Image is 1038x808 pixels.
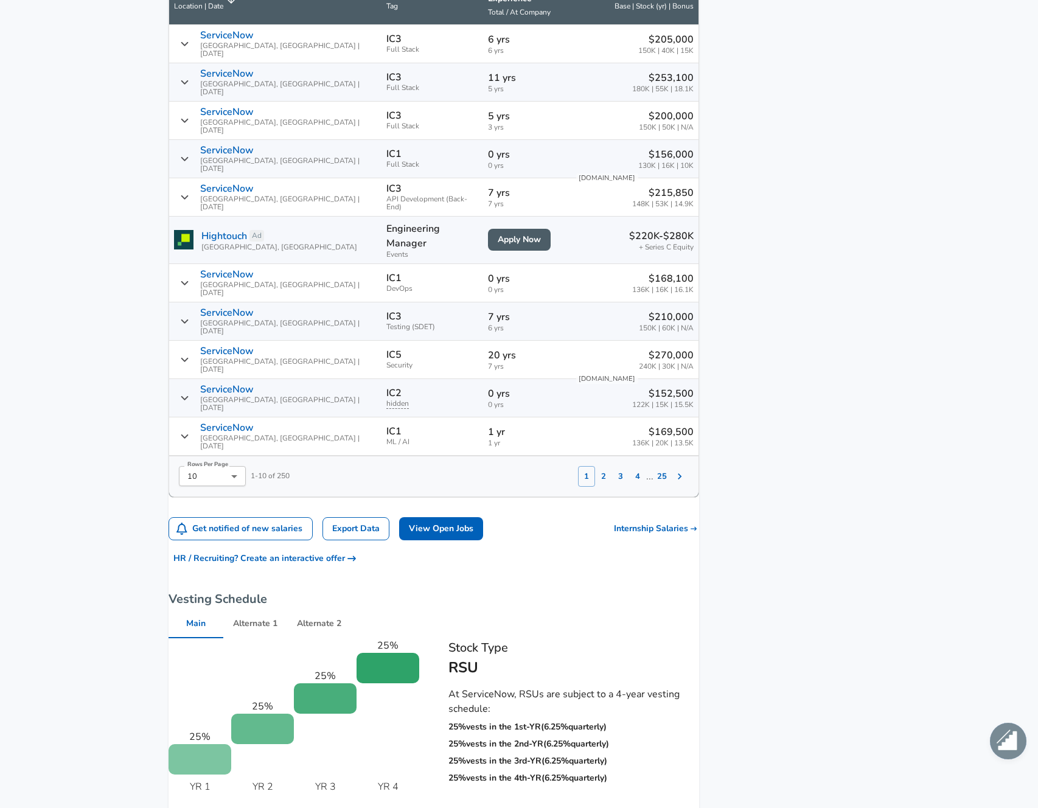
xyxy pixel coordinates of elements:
a: Apply Now [488,229,551,251]
span: [GEOGRAPHIC_DATA], [GEOGRAPHIC_DATA] | [DATE] [200,80,376,96]
button: Alternate 1 [223,609,287,638]
p: IC3 [386,183,402,194]
p: IC5 [386,349,402,360]
a: View Open Jobs [399,517,483,541]
p: 20 yrs [488,348,565,363]
span: 150K | 40K | 15K [638,47,694,55]
span: focus tag for this data point is hidden until there are more submissions. Submit your salary anon... [386,399,409,409]
p: ServiceNow [200,183,254,194]
span: HR / Recruiting? Create an interactive offer [173,551,356,566]
p: $200,000 [639,109,694,124]
span: Events [386,251,479,259]
span: 130K | 16K | 10K [638,162,694,170]
span: Testing (SDET) [386,323,479,331]
span: 150K | 60K | N/A [639,324,694,332]
div: 10 [179,466,246,486]
span: Full Stack [386,161,479,169]
a: Hightouch [201,229,247,243]
p: 7 yrs [488,310,565,324]
p: $152,500 [632,386,694,401]
p: 25 % [252,699,273,714]
p: 25 % vests in the 3rd - YR ( 6.25 % quarterly ) [448,755,607,767]
h6: Vesting Schedule [169,590,699,609]
span: 1 yr [488,439,565,447]
p: YR 4 [378,779,399,794]
p: ServiceNow [200,346,254,357]
p: IC1 [386,273,402,284]
span: [GEOGRAPHIC_DATA], [GEOGRAPHIC_DATA] | [DATE] [200,434,376,450]
p: 25 % [377,638,399,653]
span: 148K | 53K | 14.9K [632,200,694,208]
p: Engineering Manager [386,221,479,251]
span: Total / At Company [488,7,551,17]
p: IC3 [386,110,402,121]
span: [GEOGRAPHIC_DATA], [GEOGRAPHIC_DATA] | [DATE] [200,195,376,211]
span: 136K | 16K | 16.1K [632,286,694,294]
span: [GEOGRAPHIC_DATA], [GEOGRAPHIC_DATA] | [DATE] [200,358,376,374]
div: vesting schedule options [169,609,699,638]
span: 6 yrs [488,324,565,332]
p: 5 yrs [488,109,565,124]
button: Alternate 2 [287,609,351,638]
button: Get notified of new salaries [169,518,312,540]
h5: RSU [448,658,699,677]
span: ML / AI [386,438,479,446]
p: ServiceNow [200,106,254,117]
span: 150K | 50K | N/A [639,124,694,131]
span: DevOps [386,285,479,293]
p: IC1 [386,148,402,159]
p: IC2 [386,388,402,399]
p: IC1 [386,426,402,437]
div: 1 - 10 of 250 [169,456,290,487]
span: [GEOGRAPHIC_DATA], [GEOGRAPHIC_DATA] | [DATE] [200,119,376,134]
p: $169,500 [632,425,694,439]
p: 0 yrs [488,271,565,286]
p: YR 1 [190,779,211,794]
p: YR 2 [253,779,273,794]
p: 25 % vests in the 4th - YR ( 6.25 % quarterly ) [448,772,607,784]
span: [GEOGRAPHIC_DATA], [GEOGRAPHIC_DATA] | [DATE] [200,396,376,412]
p: $168,100 [632,271,694,286]
p: ServiceNow [200,269,254,280]
button: 1 [578,466,595,487]
a: Ad [249,230,264,242]
button: 2 [595,466,612,487]
span: Tag [386,1,398,11]
span: 7 yrs [488,363,565,371]
p: 0 yrs [488,386,565,401]
p: ServiceNow [200,30,254,41]
button: 25 [653,466,671,487]
p: 25 % [315,669,336,683]
p: 0 yrs [488,147,565,162]
p: IC3 [386,72,402,83]
a: Export Data [322,517,389,541]
p: 1 yr [488,425,565,439]
span: Base | Stock (yr) | Bonus [615,1,694,11]
span: 7 yrs [488,200,565,208]
p: 7 yrs [488,186,565,200]
span: Location | Date [174,1,223,11]
p: $210,000 [639,310,694,324]
span: 5 yrs [488,85,565,93]
p: ... [646,469,653,484]
button: 3 [612,466,629,487]
p: At ServiceNow, RSUs are subject to a 4-year vesting schedule: [448,687,699,716]
p: YR 3 [315,779,336,794]
p: 6 yrs [488,32,565,47]
span: Full Stack [386,122,479,130]
span: + Series C Equity [639,243,694,251]
p: $215,850 [632,186,694,200]
span: [GEOGRAPHIC_DATA], [GEOGRAPHIC_DATA] | [DATE] [200,281,376,297]
span: [GEOGRAPHIC_DATA], [GEOGRAPHIC_DATA] | [DATE] [200,319,376,335]
div: Open chat [990,723,1026,759]
p: IC3 [386,311,402,322]
p: ServiceNow [200,422,254,433]
span: [GEOGRAPHIC_DATA], [GEOGRAPHIC_DATA] [201,243,357,251]
span: 3 yrs [488,124,565,131]
p: ServiceNow [200,68,254,79]
span: 122K | 15K | 15.5K [632,401,694,409]
span: 240K | 30K | N/A [639,363,694,371]
p: 25 % [189,730,211,744]
button: HR / Recruiting? Create an interactive offer [169,548,361,570]
button: 4 [629,466,646,487]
